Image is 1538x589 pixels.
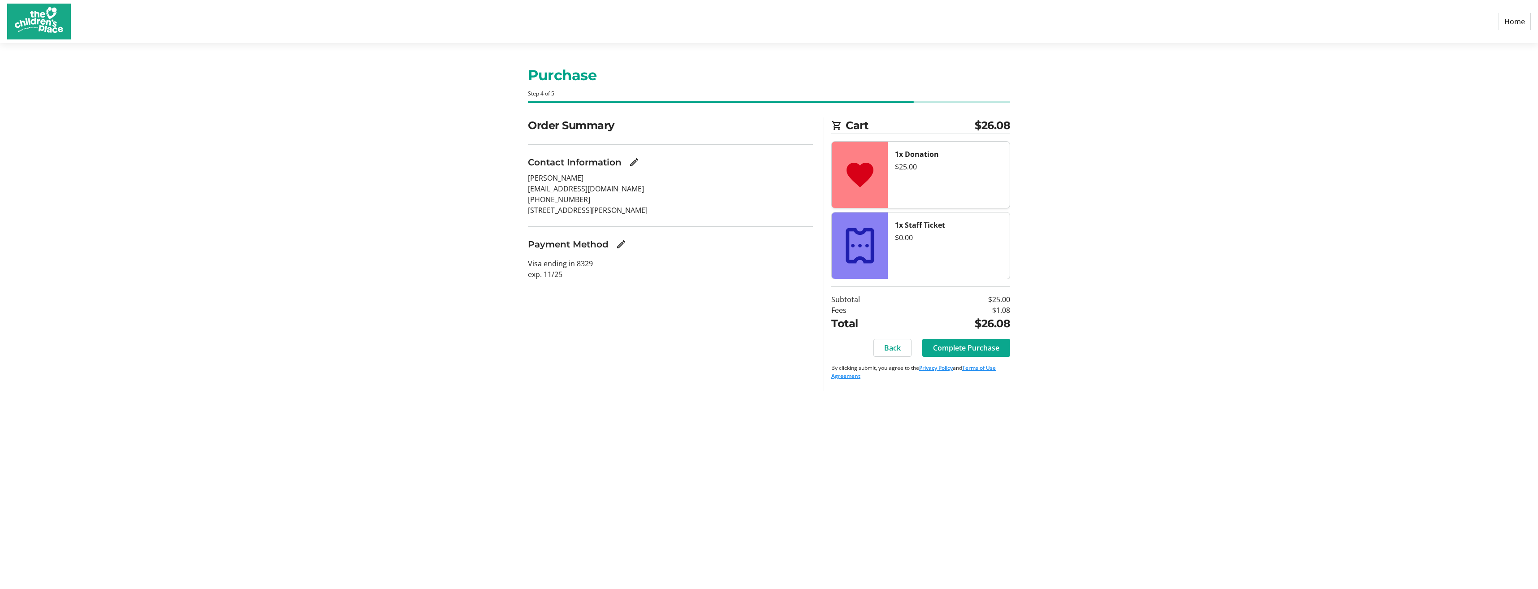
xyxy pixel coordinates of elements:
a: Terms of Use Agreement [831,364,996,380]
button: Edit Contact Information [625,153,643,171]
span: Complete Purchase [933,342,999,353]
p: [PERSON_NAME] [528,173,813,183]
p: [PHONE_NUMBER] [528,194,813,205]
button: Edit Payment Method [612,235,630,253]
img: The Children's Place's Logo [7,4,71,39]
button: Back [873,339,912,357]
td: Total [831,316,912,332]
td: $25.00 [912,294,1010,305]
strong: 1x Staff Ticket [895,220,945,230]
h3: Payment Method [528,238,609,251]
td: $26.08 [912,316,1010,332]
div: $0.00 [895,232,1002,243]
td: Subtotal [831,294,912,305]
h3: Contact Information [528,156,622,169]
td: Fees [831,305,912,316]
div: Step 4 of 5 [528,90,1010,98]
span: $26.08 [975,117,1010,134]
strong: 1x Donation [895,149,939,159]
h1: Purchase [528,65,1010,86]
p: By clicking submit, you agree to the and [831,364,1010,380]
a: Home [1499,13,1531,30]
h2: Order Summary [528,117,813,134]
p: [STREET_ADDRESS][PERSON_NAME] [528,205,813,216]
td: $1.08 [912,305,1010,316]
span: Back [884,342,901,353]
a: Privacy Policy [919,364,953,372]
button: Complete Purchase [922,339,1010,357]
span: Cart [846,117,975,134]
p: Visa ending in 8329 exp. 11/25 [528,258,813,280]
p: [EMAIL_ADDRESS][DOMAIN_NAME] [528,183,813,194]
div: $25.00 [895,161,1002,172]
